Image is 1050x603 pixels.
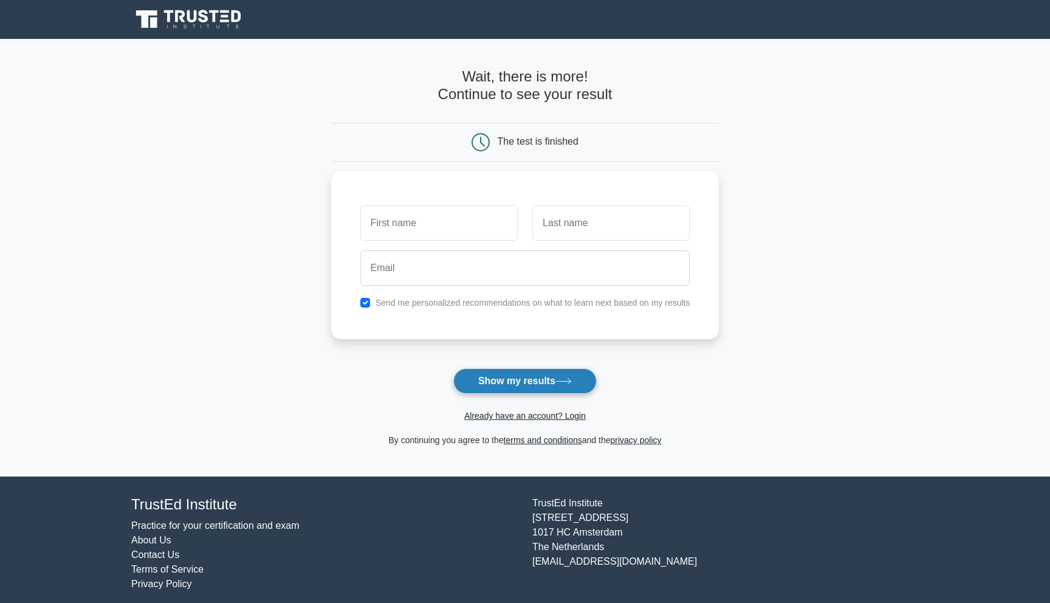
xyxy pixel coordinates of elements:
a: Already have an account? Login [464,411,586,421]
a: Contact Us [131,550,179,560]
a: terms and conditions [504,435,582,445]
label: Send me personalized recommendations on what to learn next based on my results [376,298,690,308]
div: By continuing you agree to the and the [324,433,727,447]
a: privacy policy [611,435,662,445]
input: First name [360,205,518,241]
div: The test is finished [498,136,578,146]
input: Last name [532,205,690,241]
h4: TrustEd Institute [131,496,518,514]
input: Email [360,250,690,286]
div: TrustEd Institute [STREET_ADDRESS] 1017 HC Amsterdam The Netherlands [EMAIL_ADDRESS][DOMAIN_NAME] [525,496,926,591]
a: About Us [131,535,171,545]
a: Terms of Service [131,564,204,574]
a: Privacy Policy [131,579,192,589]
a: Practice for your certification and exam [131,520,300,531]
button: Show my results [453,368,597,394]
h4: Wait, there is more! Continue to see your result [331,68,719,103]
